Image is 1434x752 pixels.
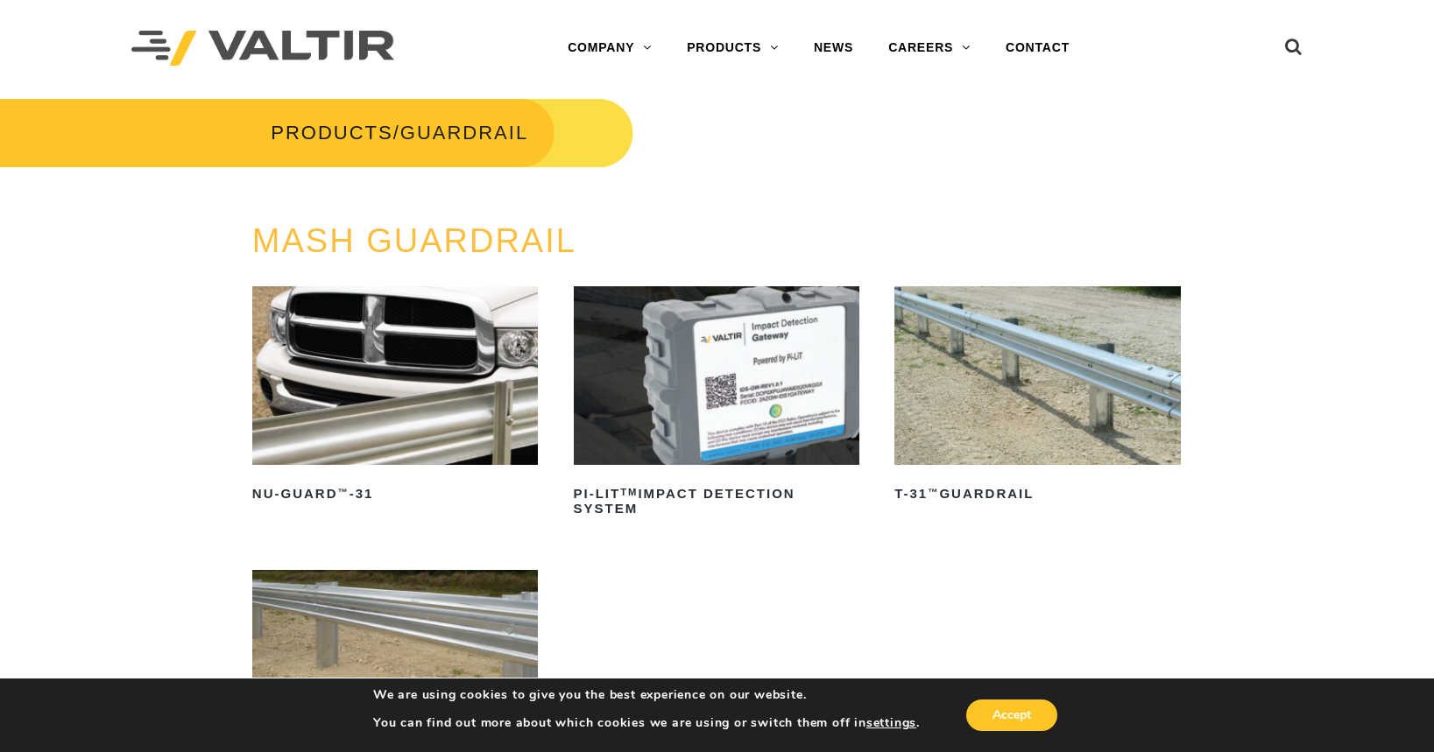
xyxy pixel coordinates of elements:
[866,715,916,731] button: settings
[669,31,796,66] a: PRODUCTS
[796,31,871,66] a: NEWS
[252,481,538,509] h2: NU-GUARD -31
[871,31,988,66] a: CAREERS
[271,122,392,144] a: PRODUCTS
[574,481,859,523] h2: PI-LIT Impact Detection System
[966,699,1057,731] button: Accept
[894,481,1180,509] h2: T-31 Guardrail
[550,31,669,66] a: COMPANY
[373,715,920,731] p: You can find out more about which cookies we are using or switch them off in .
[894,286,1180,508] a: T-31™Guardrail
[338,487,350,497] sup: ™
[988,31,1087,66] a: CONTACT
[400,122,528,144] span: GUARDRAIL
[574,286,859,523] a: PI-LITTMImpact Detection System
[252,286,538,508] a: NU-GUARD™-31
[620,487,638,497] sup: TM
[252,222,576,259] a: MASH GUARDRAIL
[928,487,939,497] sup: ™
[131,31,394,67] img: Valtir
[373,687,920,703] p: We are using cookies to give you the best experience on our website.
